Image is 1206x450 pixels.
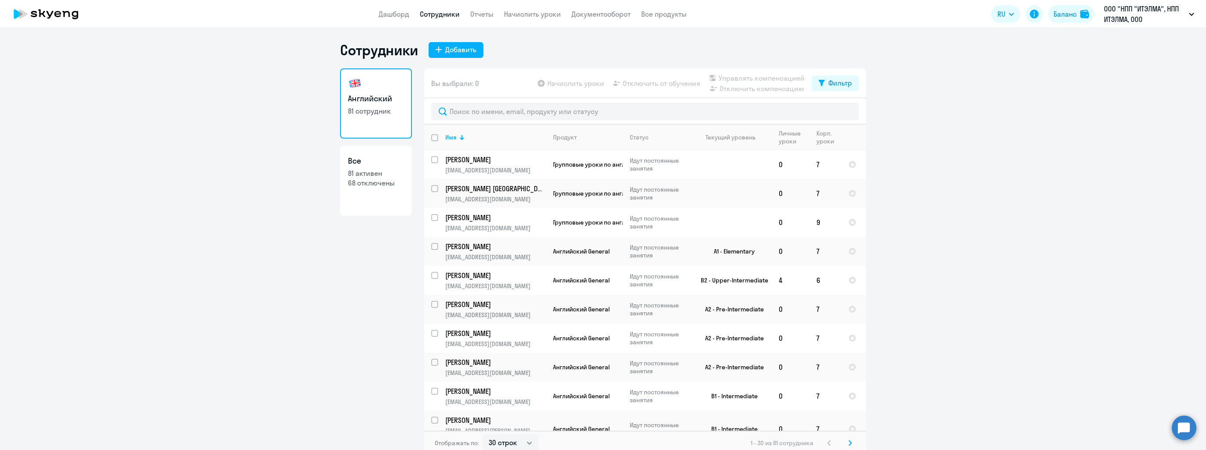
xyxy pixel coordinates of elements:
[809,237,841,266] td: 7
[445,133,546,141] div: Имя
[445,357,546,367] a: [PERSON_NAME]
[470,10,493,18] a: Отчеты
[445,300,546,309] a: [PERSON_NAME]
[630,388,690,404] p: Идут постоянные занятия
[348,76,362,90] img: english
[553,425,610,433] span: Английский General
[435,439,479,447] span: Отображать по:
[445,415,544,425] p: [PERSON_NAME]
[553,334,610,342] span: Английский General
[445,282,546,290] p: [EMAIL_ADDRESS][DOMAIN_NAME]
[772,324,809,353] td: 0
[772,266,809,295] td: 4
[504,10,561,18] a: Начислить уроки
[1080,10,1089,18] img: balance
[690,411,772,447] td: B1 - Intermediate
[772,208,809,237] td: 0
[445,155,544,164] p: [PERSON_NAME]
[1104,4,1185,25] p: ООО "НПП "ИТЭЛМА", НПП ИТЭЛМА, ООО
[445,242,544,251] p: [PERSON_NAME]
[553,392,610,400] span: Английский General
[690,237,772,266] td: A1 - Elementary
[1048,5,1094,23] button: Балансbalance
[690,295,772,324] td: A2 - Pre-Intermediate
[809,382,841,411] td: 7
[553,189,711,197] span: Групповые уроки по английскому языку для взрослых
[553,276,610,284] span: Английский General
[431,78,479,89] span: Вы выбрали: 0
[630,157,690,172] p: Идут постоянные занятия
[809,353,841,382] td: 7
[445,329,546,338] a: [PERSON_NAME]
[445,415,546,425] a: [PERSON_NAME]
[779,129,809,145] div: Личные уроки
[812,75,859,91] button: Фильтр
[809,324,841,353] td: 7
[445,300,544,309] p: [PERSON_NAME]
[690,382,772,411] td: B1 - Intermediate
[630,301,690,317] p: Идут постоянные занятия
[630,243,690,259] p: Идут постоянные занятия
[630,133,649,141] div: Статус
[445,242,546,251] a: [PERSON_NAME]
[571,10,631,18] a: Документооборот
[445,369,546,377] p: [EMAIL_ADDRESS][DOMAIN_NAME]
[828,78,852,88] div: Фильтр
[445,155,546,164] a: [PERSON_NAME]
[348,168,404,178] p: 81 активен
[991,5,1020,23] button: RU
[445,44,476,55] div: Добавить
[445,213,546,222] a: [PERSON_NAME]
[772,150,809,179] td: 0
[630,359,690,375] p: Идут постоянные занятия
[445,224,546,232] p: [EMAIL_ADDRESS][DOMAIN_NAME]
[445,166,546,174] p: [EMAIL_ADDRESS][DOMAIN_NAME]
[348,155,404,167] h3: Все
[445,184,546,193] a: [PERSON_NAME] [GEOGRAPHIC_DATA]
[445,311,546,319] p: [EMAIL_ADDRESS][DOMAIN_NAME]
[445,386,546,396] a: [PERSON_NAME]
[431,103,859,120] input: Поиск по имени, email, продукту или статусу
[630,186,690,201] p: Идут постоянные занятия
[809,266,841,295] td: 6
[641,10,687,18] a: Все продукты
[809,179,841,208] td: 7
[553,247,610,255] span: Английский General
[445,386,544,396] p: [PERSON_NAME]
[445,357,544,367] p: [PERSON_NAME]
[340,41,418,59] h1: Сотрудники
[772,382,809,411] td: 0
[445,271,546,280] a: [PERSON_NAME]
[553,363,610,371] span: Английский General
[690,266,772,295] td: B2 - Upper-Intermediate
[772,411,809,447] td: 0
[690,353,772,382] td: A2 - Pre-Intermediate
[779,129,801,145] div: Личные уроки
[348,178,404,188] p: 68 отключены
[553,133,622,141] div: Продукт
[445,213,544,222] p: [PERSON_NAME]
[706,133,756,141] div: Текущий уровень
[445,340,546,348] p: [EMAIL_ADDRESS][DOMAIN_NAME]
[772,237,809,266] td: 0
[809,208,841,237] td: 9
[630,272,690,288] p: Идут постоянные занятия
[630,330,690,346] p: Идут постоянные занятия
[630,421,690,437] p: Идут постоянные занятия
[772,295,809,324] td: 0
[809,150,841,179] td: 7
[690,324,772,353] td: A2 - Pre-Intermediate
[816,129,841,145] div: Корп. уроки
[429,42,483,58] button: Добавить
[445,133,457,141] div: Имя
[1100,4,1199,25] button: ООО "НПП "ИТЭЛМА", НПП ИТЭЛМА, ООО
[445,195,546,203] p: [EMAIL_ADDRESS][DOMAIN_NAME]
[379,10,409,18] a: Дашборд
[772,179,809,208] td: 0
[816,129,834,145] div: Корп. уроки
[445,271,544,280] p: [PERSON_NAME]
[553,133,577,141] div: Продукт
[772,353,809,382] td: 0
[445,184,544,193] p: [PERSON_NAME] [GEOGRAPHIC_DATA]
